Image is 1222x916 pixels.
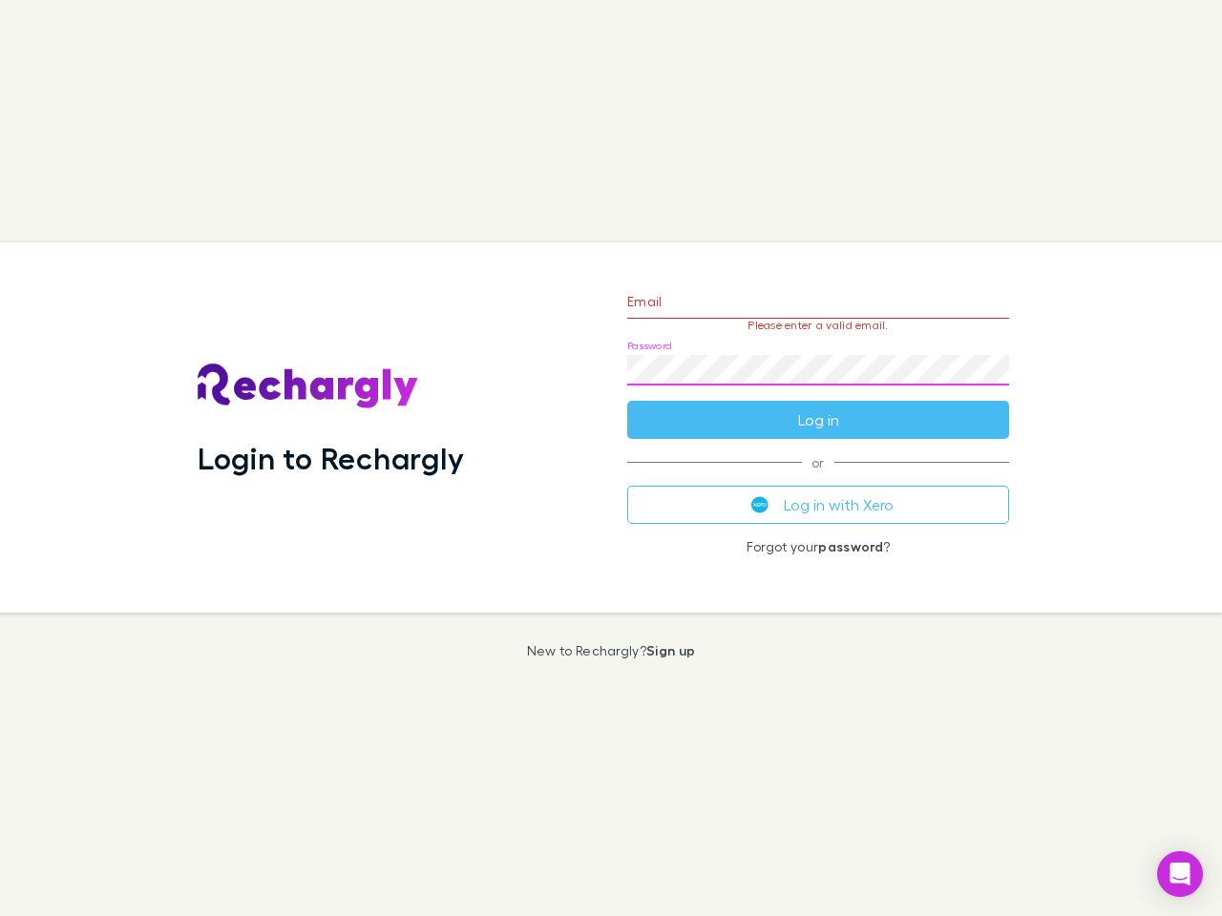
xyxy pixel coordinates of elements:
[627,339,672,353] label: Password
[646,642,695,658] a: Sign up
[627,539,1009,554] p: Forgot your ?
[527,643,696,658] p: New to Rechargly?
[818,538,883,554] a: password
[627,486,1009,524] button: Log in with Xero
[627,319,1009,332] p: Please enter a valid email.
[198,440,464,476] h1: Login to Rechargly
[751,496,769,513] img: Xero's logo
[627,462,1009,463] span: or
[198,364,419,409] img: Rechargly's Logo
[1157,851,1203,897] div: Open Intercom Messenger
[627,401,1009,439] button: Log in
